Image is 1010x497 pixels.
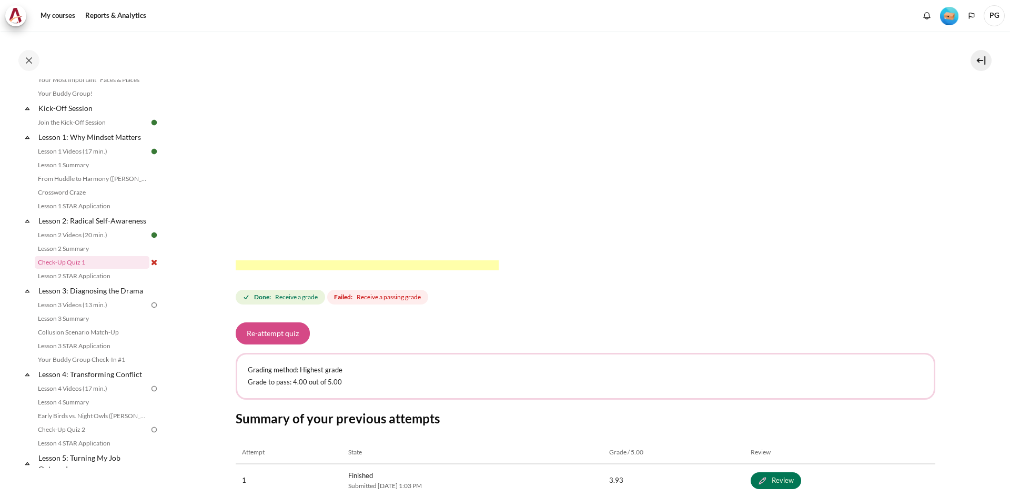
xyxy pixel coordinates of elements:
div: Show notification window with no new notifications [919,8,935,24]
th: Review [744,441,935,464]
p: Grading method: Highest grade [248,365,923,376]
button: Re-attempt quiz [236,322,310,344]
img: Done [149,118,159,127]
a: Lesson 3 Videos (13 min.) [35,299,149,311]
a: Reports & Analytics [82,5,150,26]
a: Level #1 [936,6,963,25]
a: Lesson 2 Videos (20 min.) [35,229,149,241]
a: Join the Kick-Off Session [35,116,149,129]
img: To do [149,300,159,310]
a: Check-Up Quiz 1 [35,256,149,269]
a: Lesson 1 Videos (17 min.) [35,145,149,158]
a: Collusion Scenario Match-Up [35,326,149,339]
a: Lesson 4 Videos (17 min.) [35,382,149,395]
a: Your Most Important "Faces & Places" [35,74,149,86]
h3: Summary of your previous attempts [236,410,935,427]
img: Done [149,147,159,156]
a: My courses [37,5,79,26]
span: Collapse [22,369,33,380]
a: Early Birds vs. Night Owls ([PERSON_NAME]'s Story) [35,410,149,422]
a: Your Buddy Group! [35,87,149,100]
a: Lesson 1: Why Mindset Matters [37,130,149,144]
a: Lesson 3 Summary [35,312,149,325]
a: Your Buddy Group Check-In #1 [35,353,149,366]
a: Kick-Off Session [37,101,149,115]
a: From Huddle to Harmony ([PERSON_NAME]'s Story) [35,173,149,185]
td: Finished [342,464,603,497]
a: Lesson 4 Summary [35,396,149,409]
a: Lesson 3 STAR Application [35,340,149,352]
strong: Done: [254,292,271,302]
a: Lesson 3: Diagnosing the Drama [37,283,149,298]
strong: Failed: [334,292,352,302]
a: Lesson 1 Summary [35,159,149,171]
th: Attempt [236,441,342,464]
img: Failed [149,258,159,267]
span: Collapse [22,458,33,469]
a: Architeck Architeck [5,5,32,26]
img: To do [149,425,159,434]
span: Collapse [22,132,33,143]
div: Completion requirements for Check-Up Quiz 1 [236,288,430,307]
span: Collapse [22,216,33,226]
span: Submitted [DATE] 1:03 PM [348,481,597,491]
a: Check-Up Quiz 2 [35,423,149,436]
span: Collapse [22,103,33,114]
a: Lesson 5: Turning My Job Outward [37,451,149,476]
a: Lesson 4 STAR Application [35,437,149,450]
th: Grade / 5.00 [603,441,744,464]
a: Lesson 2 STAR Application [35,270,149,282]
span: Receive a passing grade [357,292,421,302]
img: Done [149,230,159,240]
span: PG [984,5,1005,26]
a: User menu [984,5,1005,26]
th: State [342,441,603,464]
div: Level #1 [940,6,958,25]
p: Grade to pass: 4.00 out of 5.00 [248,377,923,388]
td: 1 [236,464,342,497]
button: Languages [964,8,979,24]
span: Receive a grade [275,292,318,302]
a: Crossword Craze [35,186,149,199]
a: Lesson 1 STAR Application [35,200,149,212]
a: Lesson 4: Transforming Conflict [37,367,149,381]
span: Collapse [22,286,33,296]
a: Lesson 2 Summary [35,242,149,255]
img: Architeck [8,8,23,24]
a: Lesson 2: Radical Self-Awareness [37,214,149,228]
td: 3.93 [603,464,744,497]
a: Review [751,472,801,489]
img: To do [149,384,159,393]
img: Level #1 [940,7,958,25]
